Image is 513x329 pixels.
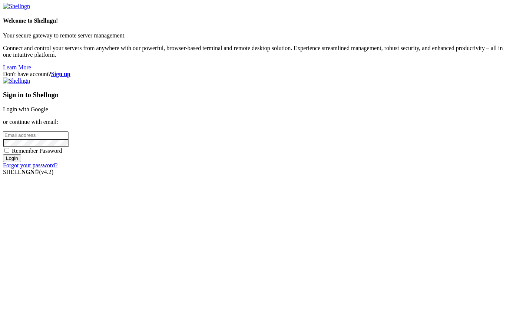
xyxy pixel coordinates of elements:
p: or continue with email: [3,119,510,125]
img: Shellngn [3,78,30,84]
a: Learn More [3,64,31,70]
span: Remember Password [12,148,62,154]
input: Remember Password [4,148,9,153]
input: Email address [3,131,69,139]
h4: Welcome to Shellngn! [3,17,510,24]
a: Sign up [51,71,70,77]
a: Login with Google [3,106,48,112]
div: Don't have account? [3,71,510,78]
p: Your secure gateway to remote server management. [3,32,510,39]
input: Login [3,154,21,162]
a: Forgot your password? [3,162,57,168]
span: SHELL © [3,169,53,175]
b: NGN [21,169,35,175]
img: Shellngn [3,3,30,10]
p: Connect and control your servers from anywhere with our powerful, browser-based terminal and remo... [3,45,510,58]
span: 4.2.0 [39,169,54,175]
h3: Sign in to Shellngn [3,91,510,99]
